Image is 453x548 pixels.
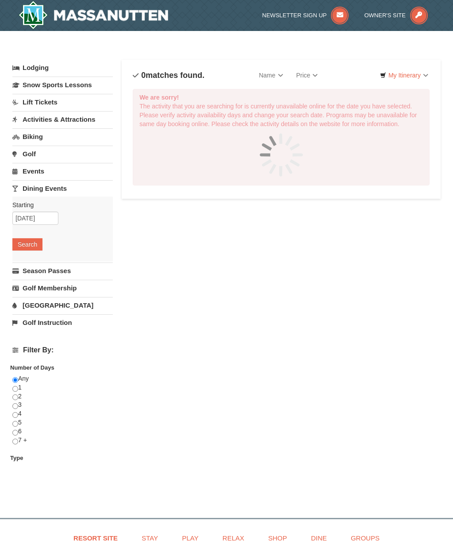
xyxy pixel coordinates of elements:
[133,89,430,185] div: The activity that you are searching for is currently unavailable online for the date you have sel...
[139,94,179,101] strong: We are sorry!
[12,262,113,279] a: Season Passes
[12,314,113,331] a: Golf Instruction
[12,146,113,162] a: Golf
[262,12,349,19] a: Newsletter Sign Up
[12,60,113,76] a: Lodging
[12,362,51,368] strong: Price: (USD $)
[252,66,289,84] a: Name
[364,12,406,19] span: Owner's Site
[12,94,113,110] a: Lift Tickets
[12,180,113,197] a: Dining Events
[259,133,303,177] img: spinner.gif
[290,66,325,84] a: Price
[12,163,113,179] a: Events
[131,528,169,548] a: Stay
[19,1,168,29] a: Massanutten Resort
[12,111,113,127] a: Activities & Attractions
[12,346,113,354] h4: Filter By:
[12,77,113,93] a: Snow Sports Lessons
[211,528,255,548] a: Relax
[374,69,434,82] a: My Itinerary
[171,528,209,548] a: Play
[12,238,42,251] button: Search
[19,1,168,29] img: Massanutten Resort Logo
[12,201,106,209] label: Starting
[257,528,298,548] a: Shop
[12,128,113,145] a: Biking
[10,364,54,371] strong: Number of Days
[62,528,129,548] a: Resort Site
[12,297,113,313] a: [GEOGRAPHIC_DATA]
[340,528,391,548] a: Groups
[300,528,338,548] a: Dine
[10,455,23,461] strong: Type
[12,280,113,296] a: Golf Membership
[262,12,327,19] span: Newsletter Sign Up
[12,374,113,454] div: Any 1 2 3 4 5 6 7 +
[364,12,428,19] a: Owner's Site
